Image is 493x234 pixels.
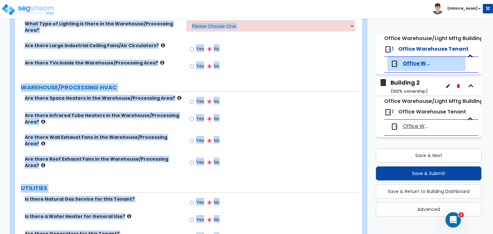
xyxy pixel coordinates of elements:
input: No [207,115,212,122]
span: Office Warehouse Tenant [398,108,466,115]
span: Yes [196,199,204,205]
button: Advanced [376,202,481,216]
span: No [214,159,220,165]
i: click for more info! [41,163,45,168]
button: Save & Submit [376,166,481,180]
span: Office Warehouse Tenant [403,123,430,130]
button: Save & Next [376,148,481,163]
button: Save & Return to Building Dashboard [376,184,481,198]
img: building.svg [379,79,387,87]
input: No [207,199,212,206]
input: No [207,63,212,70]
span: Yes [196,115,204,122]
span: Building 2 [379,79,428,95]
span: Yes [196,98,204,104]
input: Yes [190,137,194,144]
small: ( 100 % ownership) [391,88,428,94]
input: No [207,137,212,144]
label: WAREHOUSE/PROCESSING HVAC [21,83,358,92]
input: Yes [190,159,194,166]
span: Office Warehouse Tenant [398,45,469,53]
img: logo_pro_r.png [1,3,56,16]
input: No [207,159,212,166]
b: [PERSON_NAME] [447,6,478,11]
small: Office Warehouse/Light Mftg Building [384,97,483,105]
img: door.png [391,123,398,130]
i: click for more info! [161,43,165,48]
input: Yes [190,63,194,70]
i: click for more info! [127,214,131,219]
iframe: Intercom live chat [445,212,461,228]
span: No [214,216,220,223]
img: avatar.png [432,3,443,14]
label: Is there Natural Gas Service for this Tenant? [25,196,182,202]
i: click for more info! [160,60,164,65]
input: Yes [190,115,194,122]
span: No [214,46,220,52]
img: door.png [384,46,392,53]
img: door.png [384,108,392,116]
i: click for more info! [41,141,45,146]
i: click for more info! [41,119,45,124]
label: Are there Wall Exhaust Fans in the Warehouse/Processing Area? [25,134,182,147]
img: door.png [391,60,398,68]
span: No [214,137,220,144]
label: Are there TVs inside the Warehouse/Processing Area? [25,60,182,66]
span: Office Warehouse Tenant [403,60,430,67]
label: Are there Infrared Tube Heaters in the Warehouse/Processing Area? [25,112,182,125]
label: Are there Space Heaters in the Warehouse/Processing Area? [25,95,182,101]
span: No [214,115,220,122]
span: 3 [459,212,464,217]
label: Are there Large Industrial Ceiling Fans/Air Circulators? [25,42,182,49]
span: No [214,98,220,104]
span: No [214,199,220,205]
span: Yes [196,46,204,52]
div: Building 2 [391,79,428,95]
span: Yes [196,159,204,165]
label: Is there a Water Heater for General Use? [25,213,182,220]
input: No [207,46,212,53]
i: click for more info! [177,96,181,100]
input: Yes [190,46,194,53]
span: Yes [196,216,204,223]
small: Office Warehouse/Light Mftg Building [384,35,483,42]
input: Yes [190,98,194,105]
span: 1 [392,45,394,53]
span: Yes [196,137,204,144]
input: No [207,98,212,105]
span: 1 [392,108,394,115]
input: No [207,216,212,223]
label: What Type of Lighting is there in the Warehouse/Processing Area? [25,21,182,33]
label: Are there Roof Exhaust Fans in the Warehouse/Processing Area? [25,156,182,169]
span: Yes [196,63,204,69]
span: No [214,63,220,69]
label: UTILITIES [21,184,358,192]
input: Yes [190,216,194,223]
input: Yes [190,199,194,206]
